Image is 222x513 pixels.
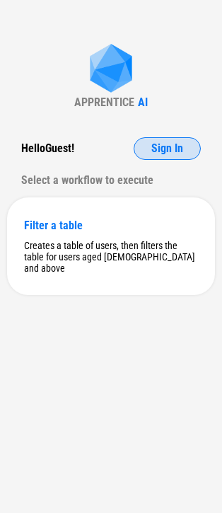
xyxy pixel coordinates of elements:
div: APPRENTICE [74,96,134,109]
span: Sign In [151,143,183,154]
div: Creates a table of users, then filters the table for users aged [DEMOGRAPHIC_DATA] and above [24,240,198,274]
img: Apprentice AI [83,44,139,96]
div: Filter a table [24,219,198,232]
div: Select a workflow to execute [21,169,201,192]
div: Hello Guest ! [21,137,74,160]
div: AI [138,96,148,109]
button: Sign In [134,137,201,160]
